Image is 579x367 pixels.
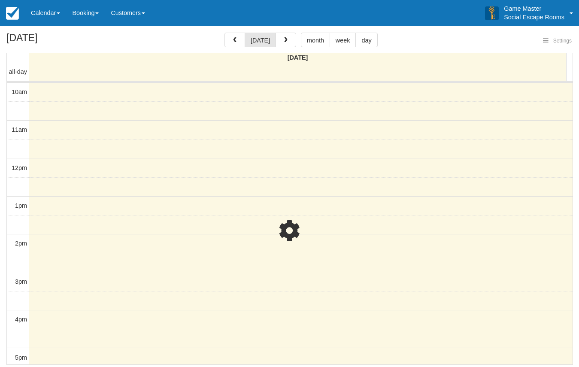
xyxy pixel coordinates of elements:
span: 4pm [15,316,27,323]
span: all-day [9,68,27,75]
h2: [DATE] [6,33,115,49]
button: day [355,33,377,47]
button: [DATE] [245,33,276,47]
span: 10am [12,88,27,95]
span: 2pm [15,240,27,247]
p: Game Master [504,4,564,13]
span: 12pm [12,164,27,171]
button: Settings [538,35,577,47]
span: [DATE] [288,54,308,61]
span: Settings [553,38,572,44]
img: A3 [485,6,499,20]
p: Social Escape Rooms [504,13,564,21]
button: week [330,33,356,47]
span: 1pm [15,202,27,209]
span: 11am [12,126,27,133]
img: checkfront-main-nav-mini-logo.png [6,7,19,20]
span: 5pm [15,354,27,361]
span: 3pm [15,278,27,285]
button: month [301,33,330,47]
